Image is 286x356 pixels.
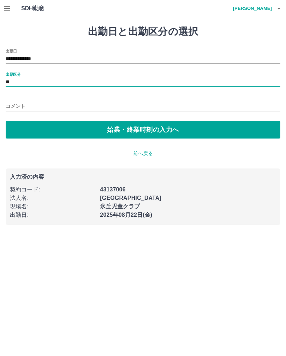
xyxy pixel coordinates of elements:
[10,194,96,202] p: 法人名 :
[10,211,96,219] p: 出勤日 :
[10,185,96,194] p: 契約コード :
[6,121,280,139] button: 始業・終業時刻の入力へ
[6,150,280,157] p: 前へ戻る
[100,195,161,201] b: [GEOGRAPHIC_DATA]
[6,48,17,54] label: 出勤日
[6,26,280,38] h1: 出勤日と出勤区分の選択
[100,212,152,218] b: 2025年08月22日(金)
[100,203,140,209] b: 氷丘児童クラブ
[10,202,96,211] p: 現場名 :
[6,72,20,77] label: 出勤区分
[100,186,125,192] b: 43137006
[10,174,276,180] p: 入力済の内容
